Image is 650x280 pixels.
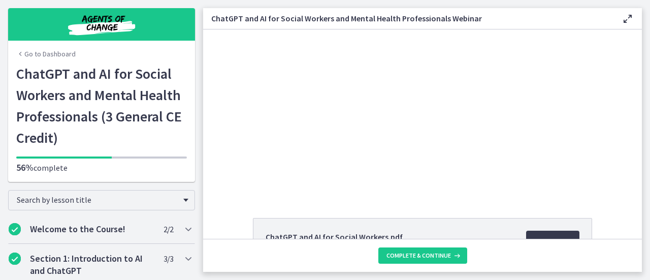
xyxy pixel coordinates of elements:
[534,235,571,247] span: Download
[378,247,467,264] button: Complete & continue
[17,195,178,205] span: Search by lesson title
[30,253,154,277] h2: Section 1: Introduction to AI and ChatGPT
[266,231,403,243] span: ChatGPT and AI for Social Workers.pdf
[203,29,642,195] iframe: Video Lesson
[164,223,173,235] span: 2 / 2
[16,63,187,148] h1: ChatGPT and AI for Social Workers and Mental Health Professionals (3 General CE Credit)
[30,223,154,235] h2: Welcome to the Course!
[164,253,173,265] span: 3 / 3
[8,190,195,210] div: Search by lesson title
[41,12,162,37] img: Agents of Change
[211,12,605,24] h3: ChatGPT and AI for Social Workers and Mental Health Professionals Webinar
[9,223,21,235] i: Completed
[386,252,451,260] span: Complete & continue
[526,231,579,251] a: Download
[9,253,21,265] i: Completed
[16,49,76,59] a: Go to Dashboard
[16,162,187,174] p: complete
[16,162,34,173] span: 56%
